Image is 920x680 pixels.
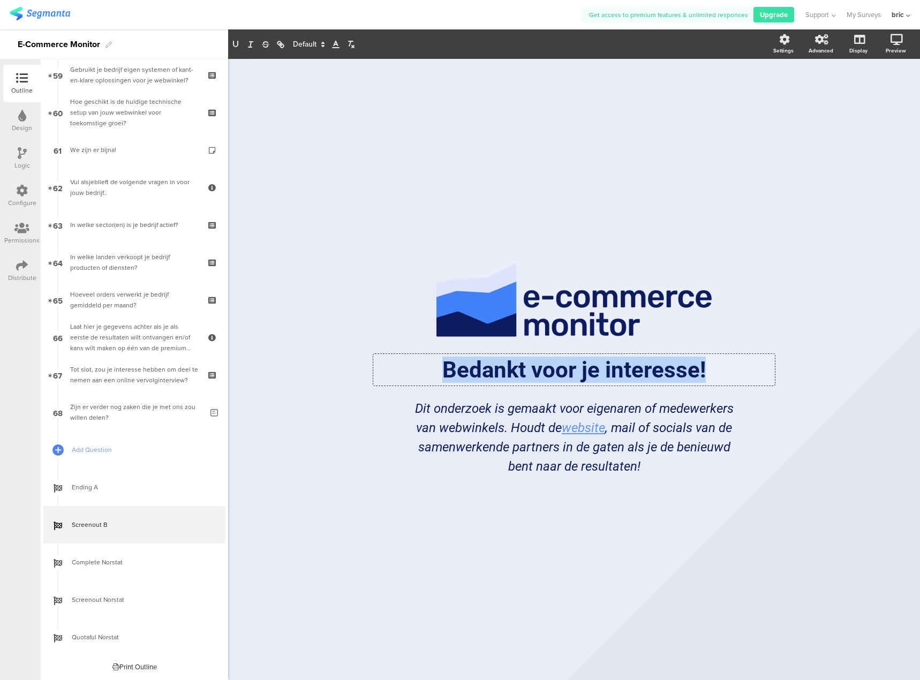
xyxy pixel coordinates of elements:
[70,364,198,386] div: Tot slot, zou je interesse hebben om deel te nemen aan een online vervolginterview?
[43,281,225,319] a: 65 Hoeveel orders verwerkt je bedrijf gemiddeld per maand?
[18,36,100,53] div: E-Commerce Monitor
[53,69,63,81] span: 59
[43,319,225,356] a: 66 Laat hier je gegevens achter als je als eerste de resultaten wilt ontvangen en/of kans wilt ma...
[418,420,733,474] em: , mail of socials van de samenwerkende partners in de gaten als je de benieuwd bent naar de resul...
[8,198,36,208] div: Configure
[43,394,225,431] a: 68 Zijn er verder nog zaken die je met ons zou willen delen?
[72,594,209,605] span: Screenout Norstat
[809,47,833,55] div: Advanced
[773,47,794,55] div: Settings
[72,557,209,568] span: Complete Norstat
[43,543,225,581] a: Complete Norstat
[849,47,868,55] div: Display
[43,56,225,94] a: 59 Gebruikt je bedrijf eigen systemen of kant-en-klare oplossingen voor je webwinkel?
[886,47,906,55] div: Preview
[70,177,198,198] div: Vul alsjeblieft de volgende vragen in voor jouw bedrijf..
[760,10,788,20] span: Upgrade
[70,96,198,129] div: Hoe geschikt is de huidige technische setup van jouw webwinkel voor toekomstige groei?
[43,94,225,131] a: 60 Hoe geschikt is de huidige technische setup van jouw webwinkel voor toekomstige groei?
[53,369,62,381] span: 67
[4,236,40,245] div: Permissions
[72,482,209,493] span: Ending A
[589,10,748,20] span: Get access to premium features & unlimited responses
[112,662,157,672] div: Print Outline
[892,10,903,20] div: bric
[43,506,225,543] a: Screenout B
[53,107,63,118] span: 60
[70,220,198,230] div: In welke sector(en) is je bedrijf actief?
[70,64,198,86] div: Gebruikt je bedrijf eigen systemen of kant-en-klare oplossingen voor je webwinkel?
[70,252,198,273] div: In welke landen verkoopt je bedrijf producten of diensten?
[43,469,225,506] a: Ending A
[10,7,70,20] img: segmanta logo
[11,86,33,95] div: Outline
[43,618,225,656] a: Quotaful Norstat
[43,169,225,206] a: 62 Vul alsjeblieft de volgende vragen in voor jouw bedrijf..
[415,401,734,435] em: Dit onderzoek is gemaakt voor eigenaren of medewerkers van webwinkels. Houdt de
[12,123,32,133] div: Design
[72,519,209,530] span: Screenout B
[53,219,63,231] span: 63
[562,420,605,435] a: website
[53,256,63,268] span: 64
[43,581,225,618] a: Screenout Norstat
[70,289,198,311] div: Hoeveel orders verwerkt je bedrijf gemiddeld per maand?
[43,206,225,244] a: 63 In welke sector(en) is je bedrijf actief?
[376,357,772,383] p: Bedankt voor je interesse!
[53,182,63,193] span: 62
[70,321,198,353] div: Laat hier je gegevens achter als je als eerste de resultaten wilt ontvangen en/of kans wilt maken...
[72,444,209,455] span: Add Question
[53,406,63,418] span: 68
[70,402,202,423] div: Zijn er verder nog zaken die je met ons zou willen delen?
[54,144,62,156] span: 61
[43,356,225,394] a: 67 Tot slot, zou je interesse hebben om deel te nemen aan een online vervolginterview?
[8,273,36,283] div: Distribute
[72,632,209,643] span: Quotaful Norstat
[14,161,30,170] div: Logic
[43,131,225,169] a: 61 We zijn er bijna!
[43,244,225,281] a: 64 In welke landen verkoopt je bedrijf producten of diensten?
[70,145,198,155] div: We zijn er bijna!
[53,294,63,306] span: 65
[805,10,829,20] span: Support
[53,331,63,343] span: 66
